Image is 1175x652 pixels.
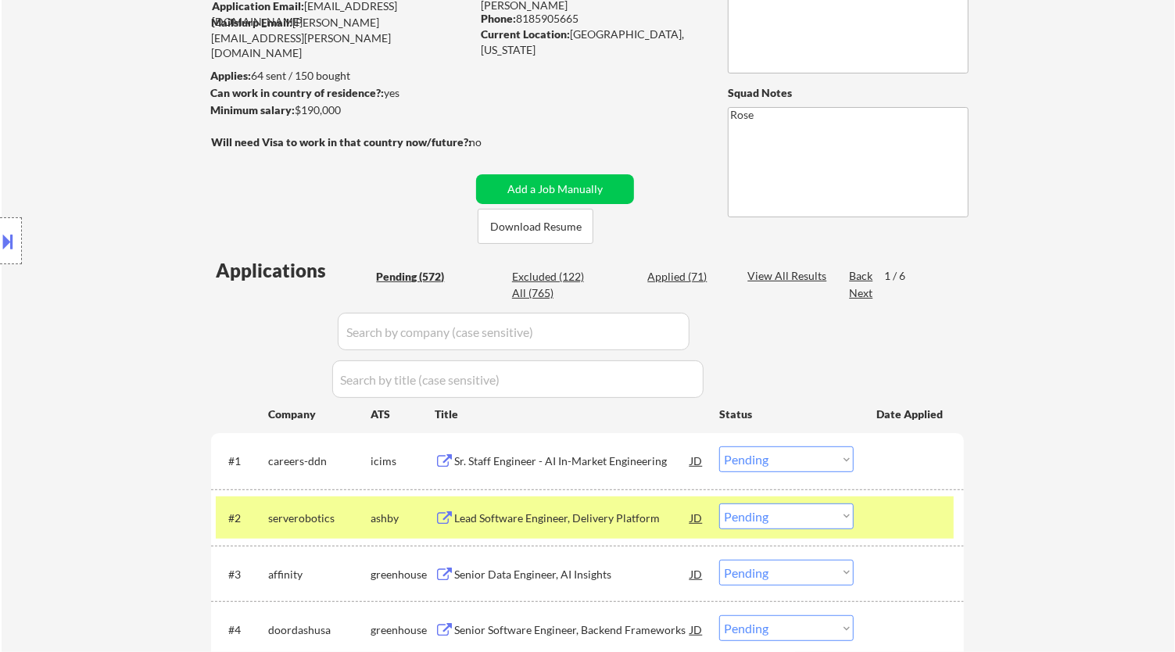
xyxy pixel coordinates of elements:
div: #2 [228,510,256,526]
div: View All Results [747,268,831,284]
div: greenhouse [371,622,435,638]
div: Back [849,268,874,284]
div: 8185905665 [481,11,702,27]
strong: Mailslurp Email: [211,16,292,29]
strong: Applies: [210,69,251,82]
div: icims [371,453,435,469]
strong: Phone: [481,12,516,25]
div: serverobotics [268,510,371,526]
div: Pending (572) [376,269,454,285]
div: Sr. Staff Engineer - AI In-Market Engineering [454,453,690,469]
div: Excluded (122) [512,269,590,285]
div: Lead Software Engineer, Delivery Platform [454,510,690,526]
div: Title [435,407,704,422]
div: 64 sent / 150 bought [210,68,471,84]
strong: Will need Visa to work in that country now/future?: [211,135,471,149]
input: Search by company (case sensitive) [338,313,690,350]
div: Next [849,285,874,301]
div: careers-ddn [268,453,371,469]
strong: Current Location: [481,27,570,41]
div: ashby [371,510,435,526]
div: Applied (71) [647,269,725,285]
strong: Can work in country of residence?: [210,86,384,99]
div: JD [689,615,704,643]
div: Squad Notes [728,85,969,101]
div: #4 [228,622,256,638]
div: greenhouse [371,567,435,582]
button: Download Resume [478,209,593,244]
div: $190,000 [210,102,471,118]
div: Senior Data Engineer, AI Insights [454,567,690,582]
div: Status [719,399,854,428]
div: affinity [268,567,371,582]
div: yes [210,85,466,101]
div: Senior Software Engineer, Backend Frameworks [454,622,690,638]
div: doordashusa [268,622,371,638]
div: [PERSON_NAME][EMAIL_ADDRESS][PERSON_NAME][DOMAIN_NAME] [211,15,471,61]
div: 1 / 6 [884,268,920,284]
div: JD [689,446,704,475]
div: JD [689,503,704,532]
div: All (765) [512,285,590,301]
div: Applications [216,261,371,280]
div: #1 [228,453,256,469]
button: Add a Job Manually [476,174,634,204]
div: #3 [228,567,256,582]
div: Company [268,407,371,422]
input: Search by title (case sensitive) [332,360,704,398]
div: JD [689,560,704,588]
div: [GEOGRAPHIC_DATA], [US_STATE] [481,27,702,57]
div: Date Applied [876,407,945,422]
div: no [469,134,514,150]
div: ATS [371,407,435,422]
